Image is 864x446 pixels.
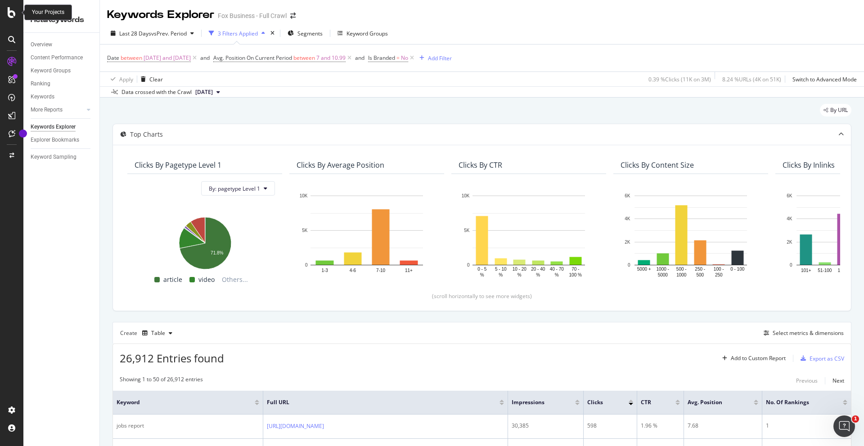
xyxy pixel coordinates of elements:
[766,422,847,430] div: 1
[396,54,400,62] span: =
[31,53,93,62] a: Content Performance
[117,398,241,406] span: Keyword
[555,272,559,277] text: %
[621,191,761,278] svg: A chart.
[151,30,187,37] span: vs Prev. Period
[31,66,93,76] a: Keyword Groups
[137,72,163,86] button: Clear
[135,213,275,271] svg: A chart.
[787,217,792,222] text: 4K
[459,191,599,278] svg: A chart.
[107,72,133,86] button: Apply
[350,268,356,273] text: 4-6
[31,40,93,49] a: Overview
[201,181,275,196] button: By: pagetype Level 1
[31,79,50,89] div: Ranking
[269,29,276,38] div: times
[731,356,786,361] div: Add to Custom Report
[297,161,384,169] div: Clicks By Average Position
[571,267,579,272] text: 70 -
[480,272,484,277] text: %
[715,272,723,277] text: 250
[19,129,27,138] div: Tooltip anchor
[625,193,630,198] text: 6K
[135,161,221,169] div: Clicks By pagetype Level 1
[218,30,258,37] div: 3 Filters Applied
[495,267,507,272] text: 5 - 10
[628,263,630,268] text: 0
[124,292,840,300] div: (scroll horizontally to see more widgets)
[625,217,630,222] text: 4K
[31,135,79,145] div: Explorer Bookmarks
[766,398,829,406] span: No. of Rankings
[120,375,203,386] div: Showing 1 to 50 of 26,912 entries
[657,267,669,272] text: 1000 -
[198,274,215,285] span: video
[31,66,71,76] div: Keyword Groups
[462,193,470,198] text: 10K
[621,161,694,169] div: Clicks By Content Size
[787,193,792,198] text: 6K
[637,267,651,272] text: 5000 +
[218,274,252,285] span: Others...
[346,30,388,37] div: Keyword Groups
[376,268,385,273] text: 7-10
[300,193,308,198] text: 10K
[31,135,93,145] a: Explorer Bookmarks
[531,267,545,272] text: 20 - 40
[211,250,223,255] text: 71.8%
[121,88,192,96] div: Data crossed with the Crawl
[550,267,564,272] text: 40 - 70
[830,107,848,113] span: By URL
[832,377,844,384] div: Next
[355,54,364,62] button: and
[852,415,859,423] span: 1
[688,422,758,430] div: 7.68
[760,328,844,339] button: Select metrics & dimensions
[641,398,662,406] span: CTR
[321,268,328,273] text: 1-3
[302,228,308,233] text: 5K
[163,274,182,285] span: article
[107,7,214,22] div: Keywords Explorer
[267,398,486,406] span: Full URL
[513,267,527,272] text: 10 - 20
[200,54,210,62] div: and
[144,52,191,64] span: [DATE] and [DATE]
[31,105,63,115] div: More Reports
[512,422,580,430] div: 30,385
[464,228,470,233] text: 5K
[820,104,851,116] div: legacy label
[810,355,844,362] div: Export as CSV
[31,79,93,89] a: Ranking
[195,88,213,96] span: 2025 Sep. 5th
[587,422,633,430] div: 598
[416,53,452,63] button: Add Filter
[401,52,408,64] span: No
[499,272,503,277] text: %
[676,272,687,277] text: 1000
[512,398,562,406] span: Impressions
[801,268,811,273] text: 101+
[783,161,835,169] div: Clicks By Inlinks
[121,54,142,62] span: between
[297,30,323,37] span: Segments
[796,375,818,386] button: Previous
[218,11,287,20] div: Fox Business - Full Crawl
[205,26,269,40] button: 3 Filters Applied
[688,398,740,406] span: Avg. Position
[107,54,119,62] span: Date
[297,191,437,278] div: A chart.
[31,105,84,115] a: More Reports
[832,375,844,386] button: Next
[267,422,324,431] a: [URL][DOMAIN_NAME]
[151,330,165,336] div: Table
[31,122,76,132] div: Keywords Explorer
[316,52,346,64] span: 7 and 10.99
[695,267,705,272] text: 250 -
[569,272,582,277] text: 100 %
[730,267,745,272] text: 0 - 100
[536,272,540,277] text: %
